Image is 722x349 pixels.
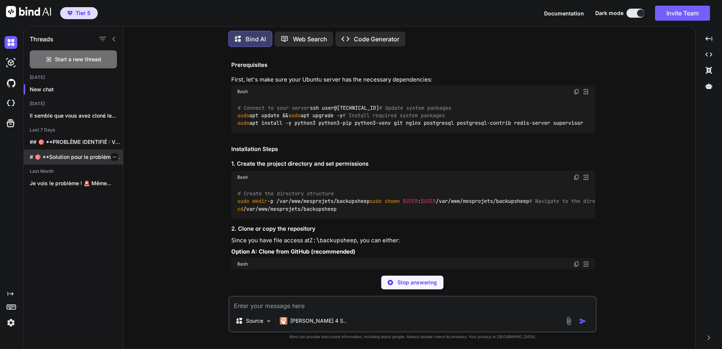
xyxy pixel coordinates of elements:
[573,261,579,267] img: copy
[237,104,584,127] code: ssh user@[TECHNICAL_ID] apt update && apt upgrade -y apt install -y python3 python3-pip python3-v...
[231,145,595,154] h2: Installation Steps
[237,112,249,119] span: sudo
[238,104,310,111] span: # Connect to your server
[5,56,17,69] img: darkAi-studio
[237,261,248,267] span: Bash
[655,6,710,21] button: Invite Team
[228,334,597,340] p: Bind can provide inaccurate information, including about people. Always double-check its answers....
[231,248,355,255] strong: Option A: Clone from GitHub (recommended)
[237,190,610,213] code: -p /var/www/mesprojets/backupsheep : /var/www/mesprojets/backupsheep /var/www/mesprojets/backupsheep
[237,198,249,205] span: sudo
[579,317,587,325] img: icon
[280,317,287,325] img: Claude 4 Sonnet
[354,35,399,44] p: Code Generator
[55,56,101,63] span: Start a new thread
[246,35,266,44] p: Bind AI
[24,74,123,80] h2: [DATE]
[564,317,573,325] img: attachment
[397,279,437,286] p: Stop answering
[370,198,382,205] span: sudo
[5,316,17,329] img: settings
[24,168,123,174] h2: Last Month
[379,104,451,111] span: # Update system packages
[421,198,436,205] span: $USER
[24,101,123,107] h2: [DATE]
[582,174,589,181] img: Open in Browser
[30,153,123,161] p: # 🎯 **Solution pour le problème d'encodage...
[231,236,595,245] p: Since you have file access at , you can either:
[231,76,595,84] p: First, let's make sure your Ubuntu server has the necessary dependencies:
[595,9,623,17] span: Dark mode
[30,112,123,119] p: Il semble que vous avez cloné le...
[60,7,98,19] button: premiumTier 5
[76,9,91,17] span: Tier 5
[582,261,589,267] img: Open in Browser
[5,97,17,110] img: cloudideIcon
[30,35,53,44] h1: Threads
[252,198,267,205] span: mkdir
[237,205,243,212] span: cd
[246,317,263,325] p: Source
[231,225,595,233] h3: 2. Clone or copy the repository
[309,237,357,244] code: Z:\backupsheep
[385,198,400,205] span: chown
[5,77,17,89] img: githubDark
[231,61,595,69] h2: Prerequisites
[30,180,123,187] p: Je vois le problème ! 🚨 Même...
[6,6,51,17] img: Bind AI
[237,174,248,180] span: Bash
[288,112,300,119] span: sudo
[265,318,272,324] img: Pick Models
[237,120,249,127] span: sudo
[5,36,17,49] img: darkChat
[544,9,584,17] button: Documentation
[290,317,346,325] p: [PERSON_NAME] 4 S..
[529,198,610,205] span: # Navigate to the directory
[24,127,123,133] h2: Last 7 Days
[231,160,595,168] h3: 1. Create the project directory and set permissions
[30,138,123,146] p: ## 🎯 **PROBLÈME IDENTIFIÉ : VALIDATION DE...
[67,11,73,15] img: premium
[403,198,418,205] span: $USER
[573,174,579,180] img: copy
[582,88,589,95] img: Open in Browser
[573,89,579,95] img: copy
[238,190,334,197] span: # Create the directory structure
[237,89,248,95] span: Bash
[30,86,123,93] p: New chat
[293,35,327,44] p: Web Search
[544,10,584,17] span: Documentation
[343,112,445,119] span: # Install required system packages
